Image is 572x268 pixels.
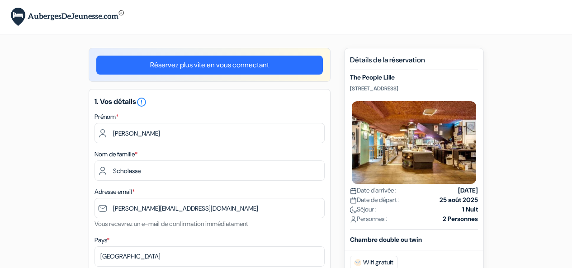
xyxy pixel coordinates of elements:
[95,220,248,228] small: Vous recevrez un e-mail de confirmation immédiatement
[11,8,124,26] img: AubergesDeJeunesse.com
[350,216,357,223] img: user_icon.svg
[350,85,478,92] p: [STREET_ADDRESS]
[136,97,147,106] a: error_outline
[350,195,400,205] span: Date de départ :
[95,123,325,143] input: Entrez votre prénom
[95,112,118,122] label: Prénom
[350,197,357,204] img: calendar.svg
[96,56,323,75] a: Réservez plus vite en vous connectant
[354,259,361,266] img: free_wifi.svg
[95,97,325,108] h5: 1. Vos détails
[350,207,357,213] img: moon.svg
[443,214,478,224] strong: 2 Personnes
[350,214,387,224] span: Personnes :
[350,188,357,194] img: calendar.svg
[95,150,137,159] label: Nom de famille
[95,187,135,197] label: Adresse email
[462,205,478,214] strong: 1 Nuit
[350,205,377,214] span: Séjour :
[95,198,325,218] input: Entrer adresse e-mail
[350,235,422,244] b: Chambre double ou twin
[350,74,478,81] h5: The People Lille
[136,97,147,108] i: error_outline
[95,160,325,181] input: Entrer le nom de famille
[350,56,478,70] h5: Détails de la réservation
[95,235,109,245] label: Pays
[440,195,478,205] strong: 25 août 2025
[350,186,397,195] span: Date d'arrivée :
[458,186,478,195] strong: [DATE]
